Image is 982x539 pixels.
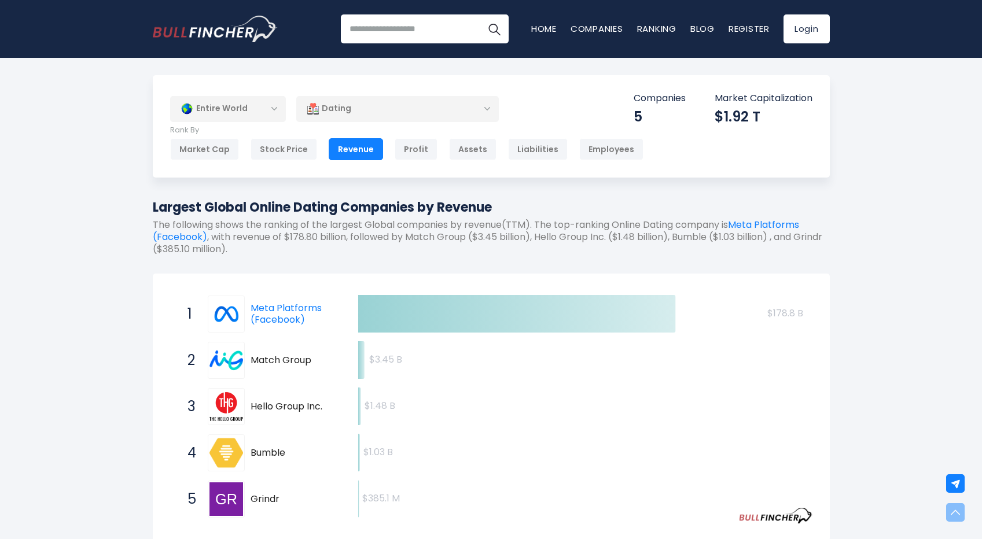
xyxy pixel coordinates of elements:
a: Meta Platforms (Facebook) [251,301,322,327]
a: Meta Platforms (Facebook) [153,218,799,243]
text: $3.45 B [369,353,402,366]
h1: Largest Global Online Dating Companies by Revenue [153,198,830,217]
span: 1 [182,304,193,324]
a: Register [729,23,770,35]
a: Meta Platforms (Facebook) [208,296,251,333]
div: Market Cap [170,138,239,160]
button: Search [480,14,509,43]
p: The following shows the ranking of the largest Global companies by revenue(TTM). The top-ranking ... [153,219,830,255]
span: Grindr [251,493,338,505]
text: $178.8 B [767,307,803,320]
span: 2 [182,350,193,370]
text: $1.48 B [365,399,395,412]
a: Companies [571,23,623,35]
span: Bumble [251,447,338,459]
text: $1.03 B [363,445,393,459]
div: 5 [634,108,686,125]
div: Employees [579,138,643,160]
img: Bumble [209,436,243,470]
img: Bullfincher logo [153,16,278,42]
text: $385.1 M [362,492,400,505]
div: Revenue [329,138,383,160]
a: Home [531,23,557,35]
span: 4 [182,443,193,463]
img: Hello Group Inc. [209,390,243,423]
img: Match Group [209,344,243,377]
div: Assets [449,138,496,160]
a: Blog [690,23,715,35]
a: Go to homepage [153,16,277,42]
span: 3 [182,397,193,416]
p: Rank By [170,125,643,135]
img: Meta Platforms (Facebook) [209,297,243,331]
p: Companies [634,93,686,105]
span: Match Group [251,355,338,367]
div: $1.92 T [715,108,812,125]
div: Liabilities [508,138,568,160]
div: Profit [395,138,437,160]
span: 5 [182,489,193,509]
a: Ranking [637,23,676,35]
p: Market Capitalization [715,93,812,105]
div: Dating [296,95,499,122]
div: Entire World [170,95,286,122]
a: Login [784,14,830,43]
img: Grindr [209,482,243,516]
span: Hello Group Inc. [251,401,338,413]
div: Stock Price [251,138,317,160]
